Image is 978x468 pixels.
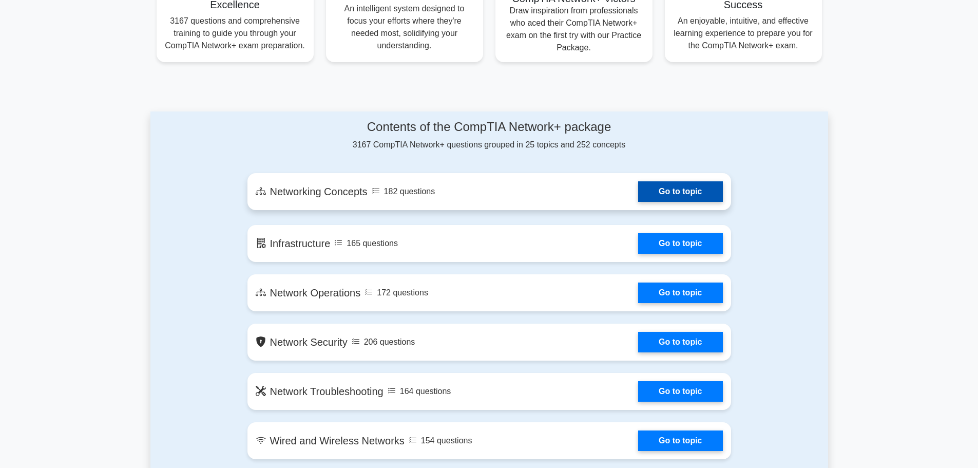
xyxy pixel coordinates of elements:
[638,332,722,352] a: Go to topic
[165,15,305,52] p: 3167 questions and comprehensive training to guide you through your CompTIA Network+ exam prepara...
[638,430,722,451] a: Go to topic
[504,5,644,54] p: Draw inspiration from professionals who aced their CompTIA Network+ exam on the first try with ou...
[247,120,731,151] div: 3167 CompTIA Network+ questions grouped in 25 topics and 252 concepts
[334,3,475,52] p: An intelligent system designed to focus your efforts where they're needed most, solidifying your ...
[673,15,814,52] p: An enjoyable, intuitive, and effective learning experience to prepare you for the CompTIA Network...
[638,233,722,254] a: Go to topic
[247,120,731,135] h4: Contents of the CompTIA Network+ package
[638,283,722,303] a: Go to topic
[638,181,722,202] a: Go to topic
[638,381,722,402] a: Go to topic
